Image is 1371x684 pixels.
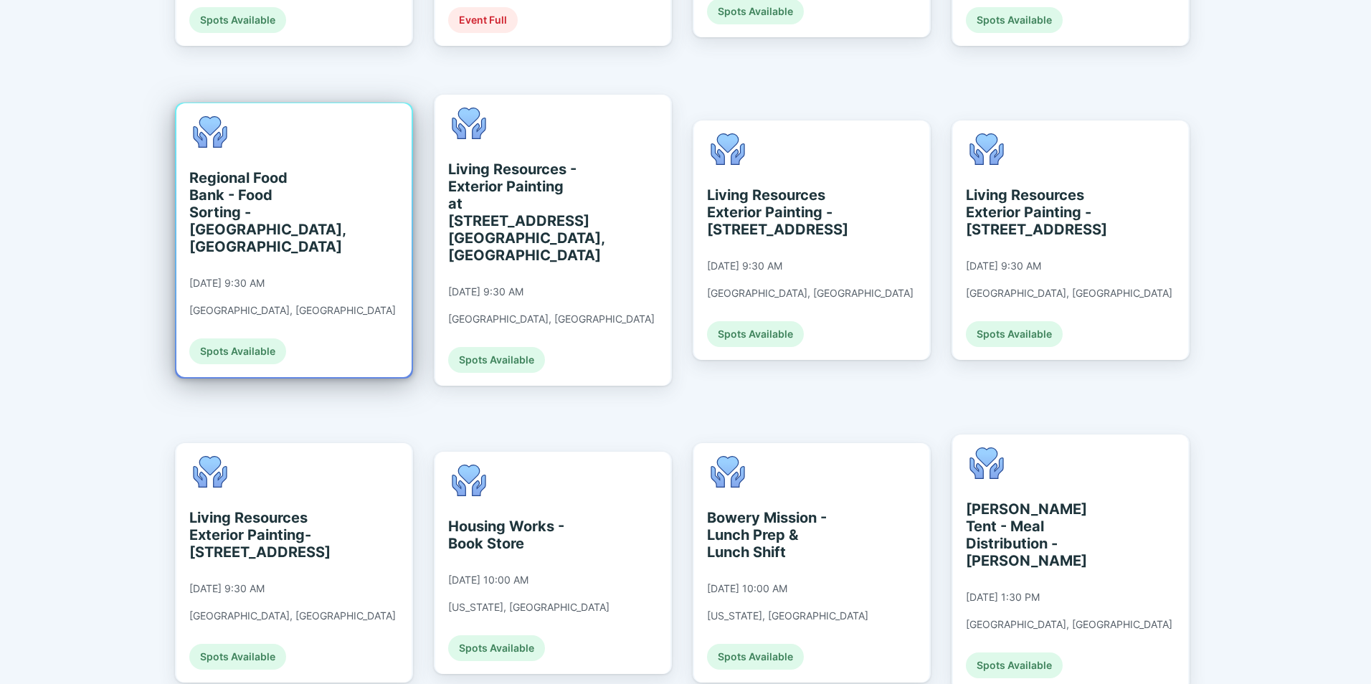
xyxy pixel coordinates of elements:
div: [PERSON_NAME] Tent - Meal Distribution - [PERSON_NAME] [966,500,1097,569]
div: [DATE] 9:30 AM [189,582,265,595]
div: Living Resources Exterior Painting- [STREET_ADDRESS] [189,509,321,561]
div: [DATE] 1:30 PM [966,591,1040,604]
div: [GEOGRAPHIC_DATA], [GEOGRAPHIC_DATA] [707,287,914,300]
div: Spots Available [189,7,286,33]
div: Housing Works - Book Store [448,518,579,552]
div: Spots Available [966,7,1063,33]
div: Spots Available [189,338,286,364]
div: Spots Available [966,321,1063,347]
div: [GEOGRAPHIC_DATA], [GEOGRAPHIC_DATA] [966,287,1172,300]
div: Living Resources Exterior Painting - [STREET_ADDRESS] [707,186,838,238]
div: Spots Available [707,644,804,670]
div: [DATE] 9:30 AM [189,277,265,290]
div: Spots Available [189,644,286,670]
div: [DATE] 10:00 AM [707,582,787,595]
div: Living Resources - Exterior Painting at [STREET_ADDRESS] [GEOGRAPHIC_DATA], [GEOGRAPHIC_DATA] [448,161,579,264]
div: [GEOGRAPHIC_DATA], [GEOGRAPHIC_DATA] [189,304,396,317]
div: Spots Available [707,321,804,347]
div: Spots Available [448,347,545,373]
div: Spots Available [966,652,1063,678]
div: [US_STATE], [GEOGRAPHIC_DATA] [448,601,609,614]
div: Event Full [448,7,518,33]
div: [DATE] 9:30 AM [448,285,523,298]
div: [GEOGRAPHIC_DATA], [GEOGRAPHIC_DATA] [966,618,1172,631]
div: [DATE] 9:30 AM [966,260,1041,272]
div: [DATE] 10:00 AM [448,574,528,586]
div: Living Resources Exterior Painting - [STREET_ADDRESS] [966,186,1097,238]
div: [US_STATE], [GEOGRAPHIC_DATA] [707,609,868,622]
div: [GEOGRAPHIC_DATA], [GEOGRAPHIC_DATA] [189,609,396,622]
div: Spots Available [448,635,545,661]
div: Regional Food Bank - Food Sorting - [GEOGRAPHIC_DATA], [GEOGRAPHIC_DATA] [189,169,321,255]
div: [GEOGRAPHIC_DATA], [GEOGRAPHIC_DATA] [448,313,655,326]
div: [DATE] 9:30 AM [707,260,782,272]
div: Bowery Mission - Lunch Prep & Lunch Shift [707,509,838,561]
